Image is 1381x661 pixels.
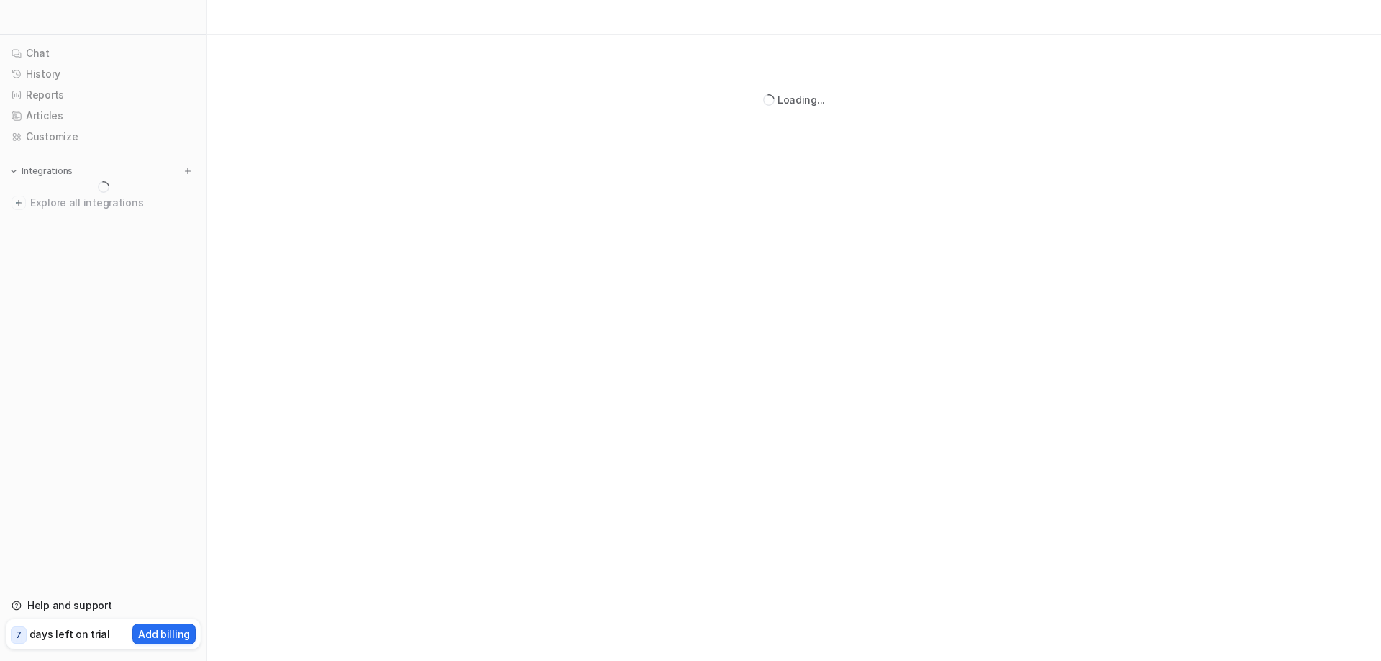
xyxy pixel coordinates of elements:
[9,166,19,176] img: expand menu
[6,85,201,105] a: Reports
[6,64,201,84] a: History
[29,626,110,642] p: days left on trial
[16,629,22,642] p: 7
[12,196,26,210] img: explore all integrations
[132,624,196,644] button: Add billing
[6,193,201,213] a: Explore all integrations
[6,596,201,616] a: Help and support
[6,127,201,147] a: Customize
[778,92,825,107] div: Loading...
[138,626,190,642] p: Add billing
[6,43,201,63] a: Chat
[6,106,201,126] a: Articles
[6,164,77,178] button: Integrations
[183,166,193,176] img: menu_add.svg
[30,191,195,214] span: Explore all integrations
[22,165,73,177] p: Integrations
